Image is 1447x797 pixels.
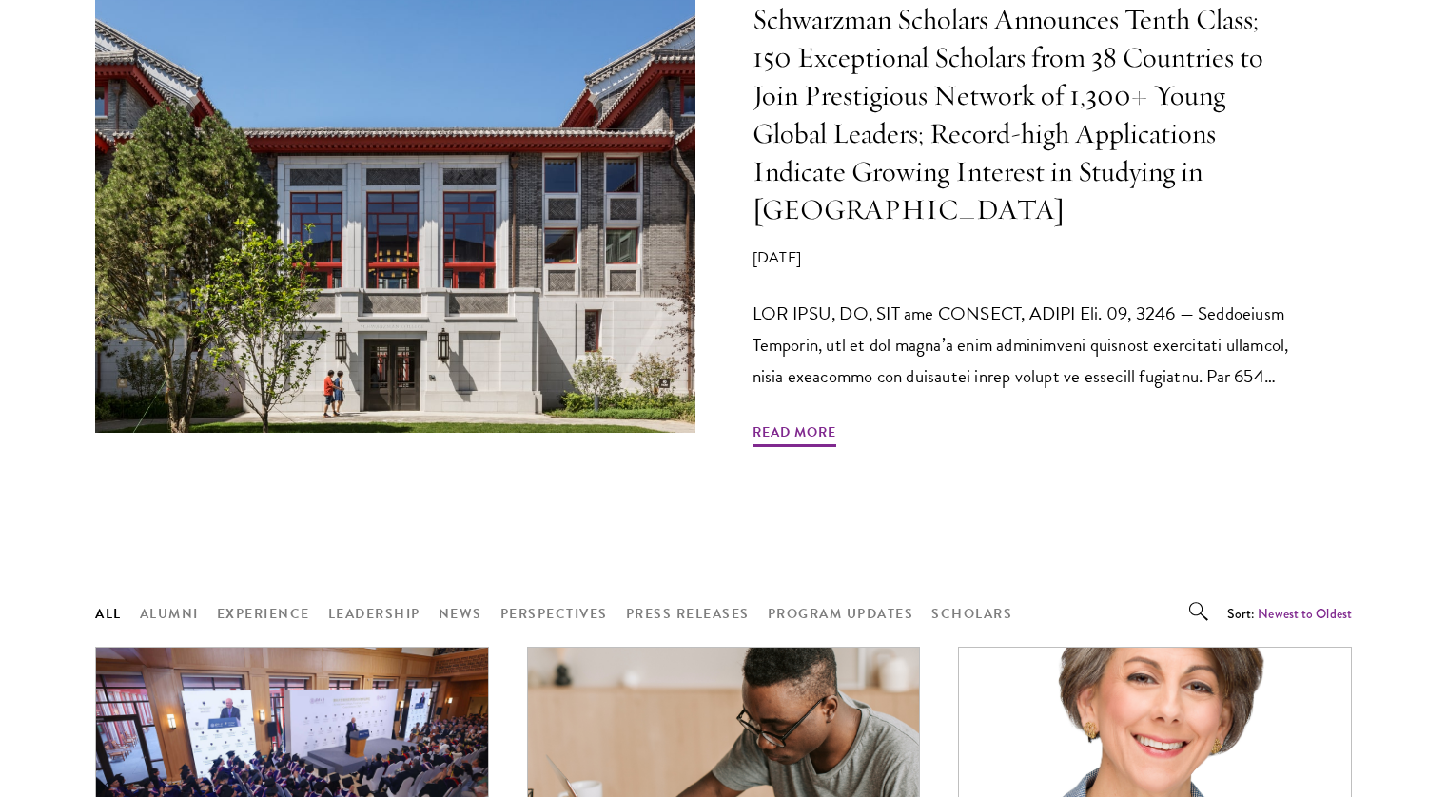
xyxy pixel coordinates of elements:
button: Press Releases [626,602,750,626]
button: Leadership [328,602,420,626]
p: [DATE] [753,246,1296,269]
button: Alumni [140,602,199,626]
button: Program Updates [768,602,914,626]
button: News [439,602,482,626]
span: Sort: [1227,604,1255,623]
p: LOR IPSU, DO, SIT ame CONSECT, ADIPI Eli. 09, 3246 — Seddoeiusm Temporin, utl et dol magna’a enim... [753,298,1296,392]
button: Perspectives [500,602,608,626]
button: Newest to Oldest [1258,604,1352,624]
span: Read More [753,420,836,450]
button: Experience [217,602,310,626]
button: All [95,602,122,626]
h5: Schwarzman Scholars Announces Tenth Class; 150 Exceptional Scholars from 38 Countries to Join Pre... [753,1,1296,228]
button: Scholars [931,602,1012,626]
